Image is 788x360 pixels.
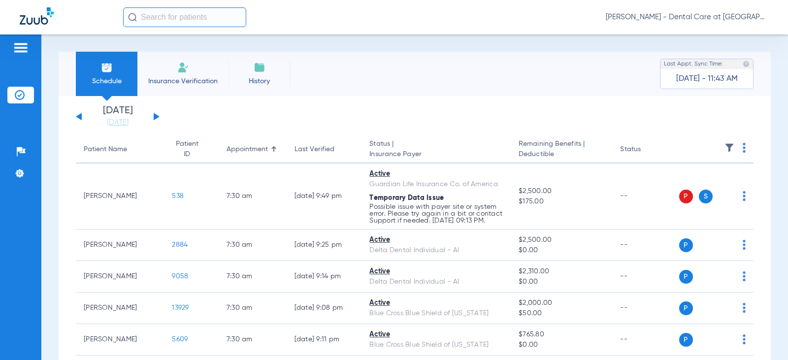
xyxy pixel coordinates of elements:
div: Patient Name [84,144,156,155]
div: Last Verified [295,144,334,155]
td: [DATE] 9:11 PM [287,324,362,356]
div: Appointment [227,144,268,155]
img: Search Icon [128,13,137,22]
p: Possible issue with payer site or system error. Please try again in a bit or contact Support if n... [369,203,503,224]
div: Active [369,235,503,245]
span: $2,500.00 [519,235,604,245]
img: group-dot-blue.svg [743,143,746,153]
span: $2,500.00 [519,186,604,196]
span: P [679,190,693,203]
td: 7:30 AM [219,293,287,324]
span: P [679,301,693,315]
span: P [679,333,693,347]
span: $2,310.00 [519,266,604,277]
img: group-dot-blue.svg [743,271,746,281]
img: Manual Insurance Verification [177,62,189,73]
th: Remaining Benefits | [511,136,612,164]
span: 538 [172,193,184,199]
img: Zuub Logo [20,7,54,25]
div: Appointment [227,144,279,155]
img: group-dot-blue.svg [743,240,746,250]
img: last sync help info [743,61,750,67]
td: [DATE] 9:49 PM [287,164,362,229]
td: 7:30 AM [219,261,287,293]
div: Active [369,169,503,179]
span: Insurance Verification [145,76,221,86]
img: group-dot-blue.svg [743,191,746,201]
th: Status | [361,136,511,164]
div: Last Verified [295,144,354,155]
img: filter.svg [724,143,734,153]
img: group-dot-blue.svg [743,303,746,313]
span: $765.80 [519,329,604,340]
td: -- [612,164,679,229]
td: -- [612,324,679,356]
div: Guardian Life Insurance Co. of America [369,179,503,190]
li: [DATE] [88,106,147,128]
span: [PERSON_NAME] - Dental Care at [GEOGRAPHIC_DATA] [606,12,768,22]
td: [PERSON_NAME] [76,164,164,229]
a: [DATE] [88,118,147,128]
img: hamburger-icon [13,42,29,54]
span: P [679,270,693,284]
div: Patient ID [172,139,202,160]
span: $0.00 [519,245,604,256]
img: History [254,62,265,73]
div: Patient Name [84,144,127,155]
img: Schedule [101,62,113,73]
span: Temporary Data Issue [369,195,444,201]
div: Patient ID [172,139,211,160]
span: $2,000.00 [519,298,604,308]
span: Last Appt. Sync Time: [664,59,723,69]
div: Blue Cross Blue Shield of [US_STATE] [369,340,503,350]
div: Active [369,266,503,277]
span: $50.00 [519,308,604,319]
td: -- [612,229,679,261]
span: 13929 [172,304,189,311]
td: [DATE] 9:14 PM [287,261,362,293]
span: Schedule [83,76,130,86]
th: Status [612,136,679,164]
div: Delta Dental Individual - AI [369,245,503,256]
span: $0.00 [519,340,604,350]
span: Insurance Payer [369,149,503,160]
td: -- [612,293,679,324]
td: 7:30 AM [219,324,287,356]
span: History [236,76,283,86]
span: P [679,238,693,252]
td: [DATE] 9:08 PM [287,293,362,324]
span: [DATE] - 11:43 AM [676,74,738,84]
td: 7:30 AM [219,164,287,229]
td: -- [612,261,679,293]
td: [PERSON_NAME] [76,293,164,324]
td: [DATE] 9:25 PM [287,229,362,261]
span: $175.00 [519,196,604,207]
span: 2884 [172,241,188,248]
span: S [699,190,713,203]
div: Active [369,298,503,308]
td: [PERSON_NAME] [76,261,164,293]
span: 5609 [172,336,188,343]
td: [PERSON_NAME] [76,229,164,261]
div: Blue Cross Blue Shield of [US_STATE] [369,308,503,319]
span: 9058 [172,273,188,280]
img: group-dot-blue.svg [743,334,746,344]
span: $0.00 [519,277,604,287]
input: Search for patients [123,7,246,27]
div: Delta Dental Individual - AI [369,277,503,287]
td: [PERSON_NAME] [76,324,164,356]
div: Active [369,329,503,340]
span: Deductible [519,149,604,160]
td: 7:30 AM [219,229,287,261]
